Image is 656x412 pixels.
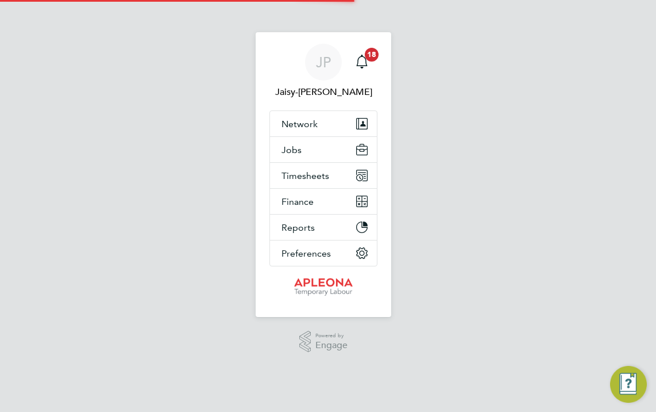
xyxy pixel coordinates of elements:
[281,144,302,155] span: Jobs
[281,222,315,233] span: Reports
[270,111,377,136] button: Network
[610,366,647,403] button: Engage Resource Center
[281,119,318,129] span: Network
[270,189,377,214] button: Finance
[281,170,329,181] span: Timesheets
[365,48,379,62] span: 18
[269,278,377,296] a: Go to home page
[316,55,331,70] span: JP
[270,163,377,188] button: Timesheets
[269,85,377,99] span: Jaisy-Carol Pires
[270,241,377,266] button: Preferences
[270,137,377,162] button: Jobs
[256,32,391,317] nav: Main navigation
[299,331,348,353] a: Powered byEngage
[315,331,348,341] span: Powered by
[315,341,348,350] span: Engage
[270,215,377,240] button: Reports
[269,44,377,99] a: JPJaisy-[PERSON_NAME]
[294,278,353,296] img: apleona-logo-retina.png
[281,248,331,259] span: Preferences
[281,196,314,207] span: Finance
[350,44,373,81] a: 18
